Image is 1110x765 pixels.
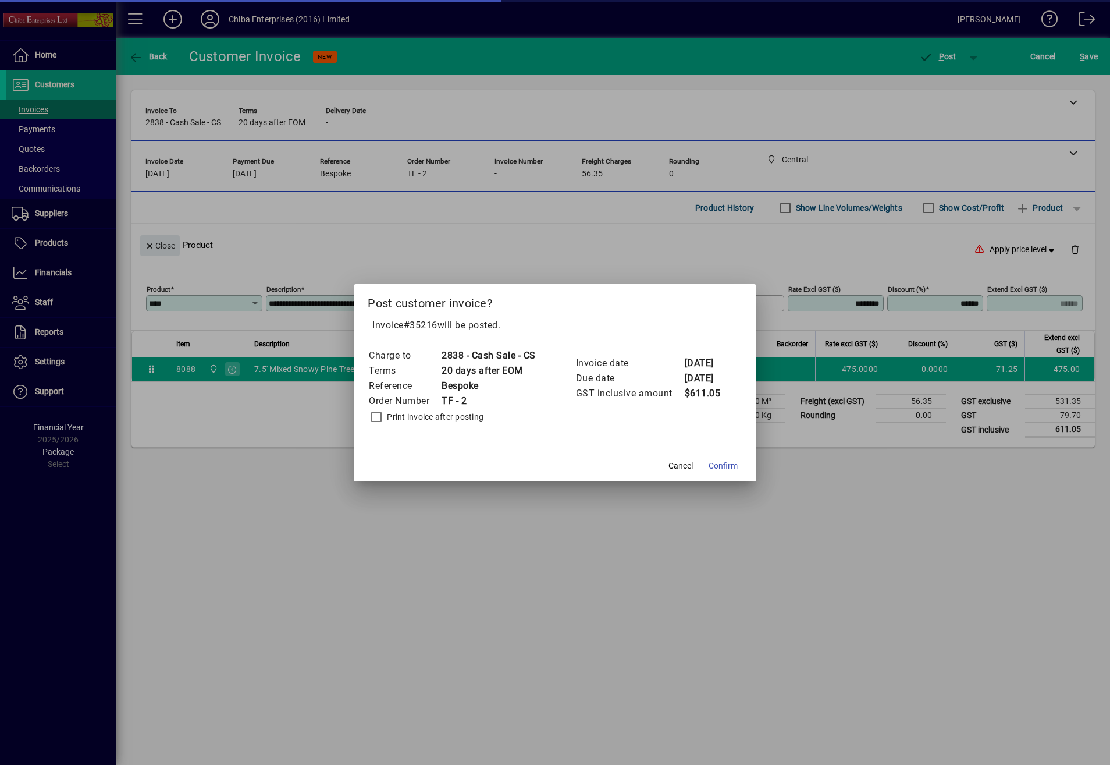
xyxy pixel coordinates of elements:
[709,460,738,472] span: Confirm
[441,394,536,409] td: TF - 2
[404,320,437,331] span: #35216
[662,456,699,477] button: Cancel
[704,456,742,477] button: Confirm
[668,460,693,472] span: Cancel
[368,378,441,394] td: Reference
[441,363,536,378] td: 20 days after EOM
[368,348,441,363] td: Charge to
[575,371,684,386] td: Due date
[684,356,731,371] td: [DATE]
[354,284,756,318] h2: Post customer invoice?
[385,411,483,423] label: Print invoice after posting
[684,386,731,401] td: $611.05
[368,363,441,378] td: Terms
[684,371,731,386] td: [DATE]
[368,394,441,409] td: Order Number
[575,386,684,401] td: GST inclusive amount
[368,318,742,332] p: Invoice will be posted .
[575,356,684,371] td: Invoice date
[441,378,536,394] td: Bespoke
[441,348,536,363] td: 2838 - Cash Sale - CS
